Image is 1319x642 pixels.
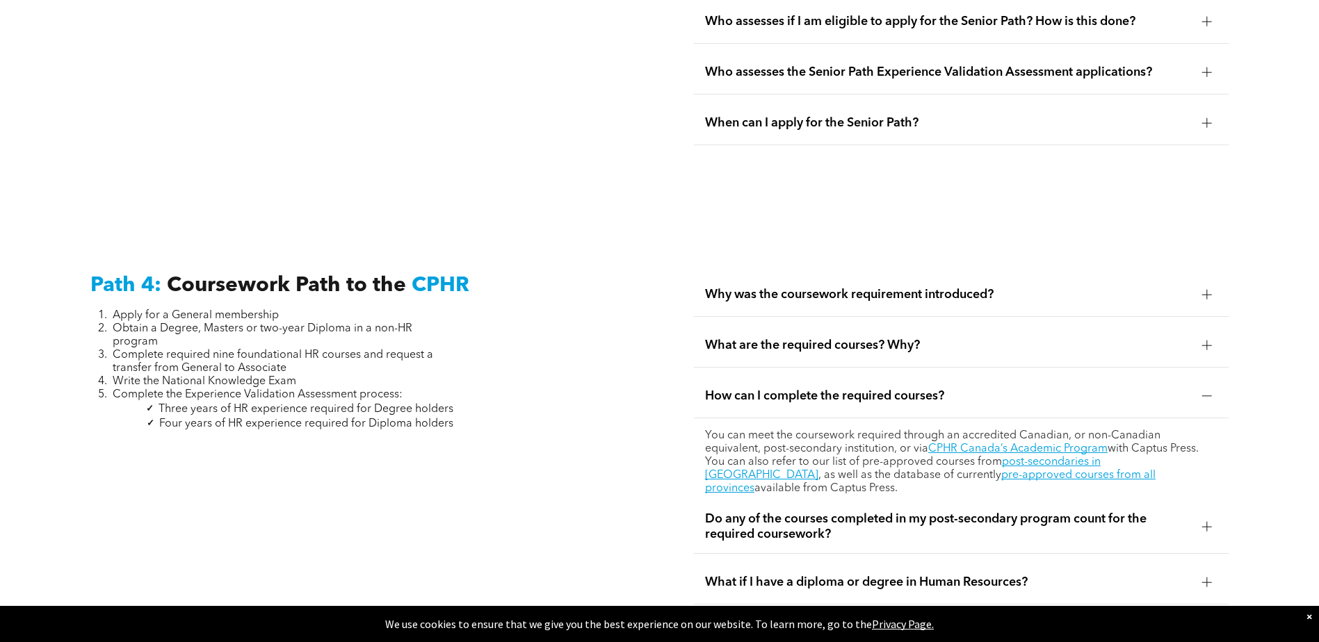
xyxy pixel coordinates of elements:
[705,287,1191,302] span: Why was the coursework requirement introduced?
[113,349,433,374] span: Complete required nine foundational HR courses and request a transfer from General to Associate
[412,275,469,296] span: CPHR
[705,338,1191,353] span: What are the required courses? Why?
[159,404,453,415] span: Three years of HR experience required for Degree holders
[705,456,1101,481] a: post-secondaries in [GEOGRAPHIC_DATA]
[159,418,453,429] span: Four years of HR experience required for Diploma holders
[1306,609,1312,623] div: Dismiss notification
[705,65,1191,80] span: Who assesses the Senior Path Experience Validation Assessment applications?
[113,389,403,400] span: Complete the Experience Validation Assessment process:
[705,575,1191,590] span: What if I have a diploma or degree in Human Resources?
[113,376,296,387] span: Write the National Knowledge Exam
[928,443,1108,454] a: CPHR Canada’s Academic Program
[113,323,412,347] span: Obtain a Degree, Masters or two-year Diploma in a non-HR program
[705,115,1191,131] span: When can I apply for the Senior Path?
[872,617,934,631] a: Privacy Page.
[705,388,1191,404] span: How can I complete the required courses?
[705,14,1191,29] span: Who assesses if I am eligible to apply for the Senior Path? How is this done?
[167,275,406,296] span: Coursework Path to the
[705,511,1191,542] span: Do any of the courses completed in my post-secondary program count for the required coursework?
[705,429,1217,495] p: You can meet the coursework required through an accredited Canadian, or non-Canadian equivalent, ...
[113,310,279,321] span: Apply for a General membership
[90,275,161,296] span: Path 4:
